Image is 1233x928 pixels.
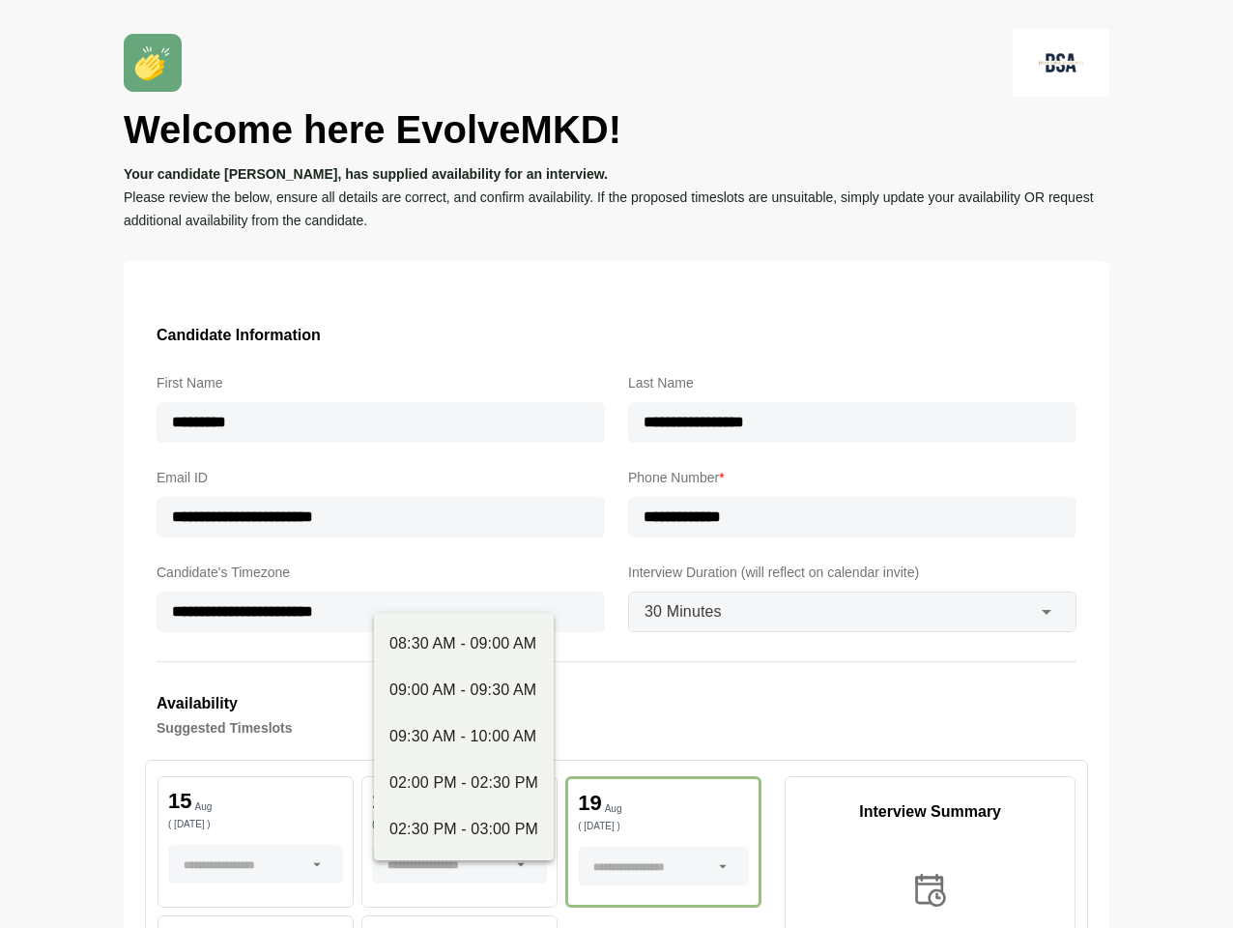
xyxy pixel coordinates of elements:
p: Aug [605,804,622,814]
p: Aug [194,802,212,812]
p: 15 [168,791,191,812]
p: Interview Summary [786,800,1075,824]
h4: Suggested Timeslots [157,716,1076,739]
p: Please review the below, ensure all details are correct, and confirm availability. If the propose... [124,186,1109,232]
p: 19 [578,793,601,814]
h3: Candidate Information [157,323,1076,348]
label: Email ID [157,466,605,489]
p: 18 [372,791,395,812]
p: ( [DATE] ) [372,820,547,829]
h3: Availability [157,691,1076,716]
p: ( [DATE] ) [578,822,749,831]
span: 30 Minutes [645,599,722,624]
img: logo [1013,29,1109,97]
label: First Name [157,371,605,394]
label: Last Name [628,371,1076,394]
img: calender [910,870,951,911]
p: Your candidate [PERSON_NAME], has supplied availability for an interview. [124,162,1109,186]
label: Candidate's Timezone [157,561,605,584]
h1: Welcome here EvolveMKD! [124,104,1109,155]
p: ( [DATE] ) [168,820,343,829]
p: Aug [399,802,416,812]
label: Interview Duration (will reflect on calendar invite) [628,561,1076,584]
label: Phone Number [628,466,1076,489]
